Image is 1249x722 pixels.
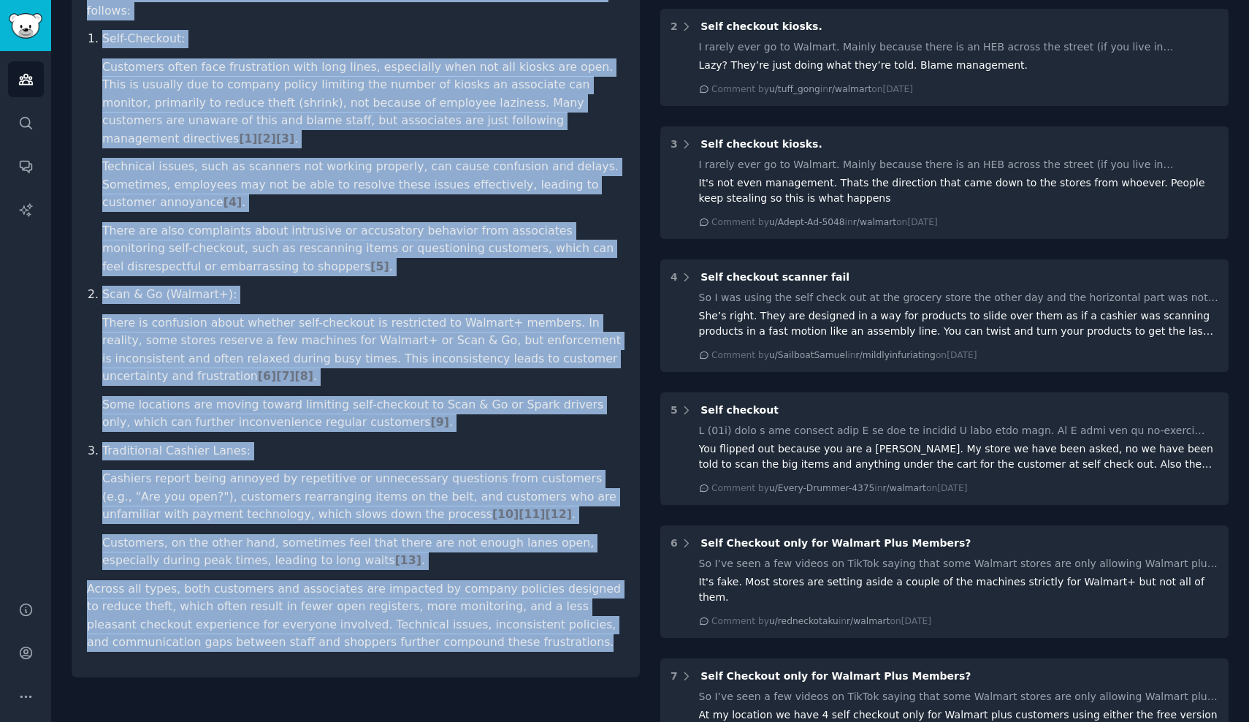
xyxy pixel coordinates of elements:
[102,442,624,460] p: Traditional Cashier Lanes:
[700,537,971,549] span: Self Checkout only for Walmart Plus Members?
[239,132,257,145] span: [ 1 ]
[102,470,624,524] li: Cashiers report being annoyed by repetitive or unnecessary questions from customers (e.g., "Are y...
[699,423,1219,438] div: L (01i) dolo s ame consect adip E se doe te incidid U labo etdo magn. Al E admi ven qu no-exerci ...
[699,39,1219,55] div: I rarely ever go to Walmart. Mainly because there is an HEB across the street (if you live in [US...
[769,616,839,626] span: u/redneckotaku
[671,19,678,34] div: 2
[224,195,242,209] span: [ 4 ]
[9,13,42,39] img: GummySearch logo
[711,349,977,362] div: Comment by in on [DATE]
[295,369,313,383] span: [ 8 ]
[856,350,936,360] span: r/mildlyinfuriating
[102,158,624,212] li: Technical issues, such as scanners not working properly, can cause confusion and delays. Sometime...
[711,482,968,495] div: Comment by in on [DATE]
[102,222,624,276] li: There are also complaints about intrusive or accusatory behavior from associates monitoring self-...
[700,20,822,32] span: Self checkout kiosks.
[699,308,1219,339] div: She’s right. They are designed in a way for products to slide over them as if a cashier was scann...
[700,670,971,682] span: Self Checkout only for Walmart Plus Members?
[102,30,624,48] p: Self-Checkout:
[699,556,1219,571] div: So I’ve seen a few videos on TikTok saying that some Walmart stores are only allowing Walmart plu...
[102,534,624,570] li: Customers, on the other hand, sometimes feel that there are not enough lanes open, especially dur...
[711,216,938,229] div: Comment by in on [DATE]
[258,369,276,383] span: [ 6 ]
[769,84,820,94] span: u/tuff_gong
[700,404,779,416] span: Self checkout
[699,58,1219,73] div: Lazy? They’re just doing what they’re told. Blame management.
[700,271,849,283] span: Self checkout scanner fail
[699,689,1219,704] div: So I’ve seen a few videos on TikTok saying that some Walmart stores are only allowing Walmart plu...
[671,669,678,684] div: 7
[853,217,896,227] span: r/walmart
[699,175,1219,206] div: It's not even management. Thats the direction that came down to the stores from whoever. People k...
[102,396,624,432] li: Some locations are moving toward limiting self-checkout to Scan & Go or Spark drivers only, which...
[276,132,294,145] span: [ 3 ]
[671,270,678,285] div: 4
[699,157,1219,172] div: I rarely ever go to Walmart. Mainly because there is an HEB across the street (if you live in [US...
[492,507,519,521] span: [ 10 ]
[395,553,421,567] span: [ 13 ]
[546,507,572,521] span: [ 12 ]
[370,259,389,273] span: [ 5 ]
[847,616,890,626] span: r/walmart
[87,580,624,652] p: Across all types, both customers and associates are impacted by company policies designed to redu...
[711,615,931,628] div: Comment by in on [DATE]
[431,415,449,429] span: [ 9 ]
[828,84,871,94] span: r/walmart
[699,441,1219,472] div: You flipped out because you are a [PERSON_NAME]. My store we have been asked, no we have been tol...
[769,217,845,227] span: u/Adept-Ad-5048
[276,369,294,383] span: [ 7 ]
[519,507,545,521] span: [ 11 ]
[102,314,624,386] li: There is confusion about whether self-checkout is restricted to Walmart+ members. In reality, som...
[671,403,678,418] div: 5
[102,58,624,148] li: Customers often face frustration with long lines, especially when not all kiosks are open. This i...
[671,137,678,152] div: 3
[102,286,624,304] p: Scan & Go (Walmart+):
[883,483,926,493] span: r/walmart
[700,138,822,150] span: Self checkout kiosks.
[769,483,874,493] span: u/Every-Drummer-4375
[769,350,847,360] span: u/SailboatSamuel
[699,290,1219,305] div: So I was using the self check out at the grocery store the other day and the horizontal part was ...
[711,83,913,96] div: Comment by in on [DATE]
[671,536,678,551] div: 6
[699,574,1219,605] div: It's fake. Most stores are setting aside a couple of the machines strictly for Walmart+ but not a...
[258,132,276,145] span: [ 2 ]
